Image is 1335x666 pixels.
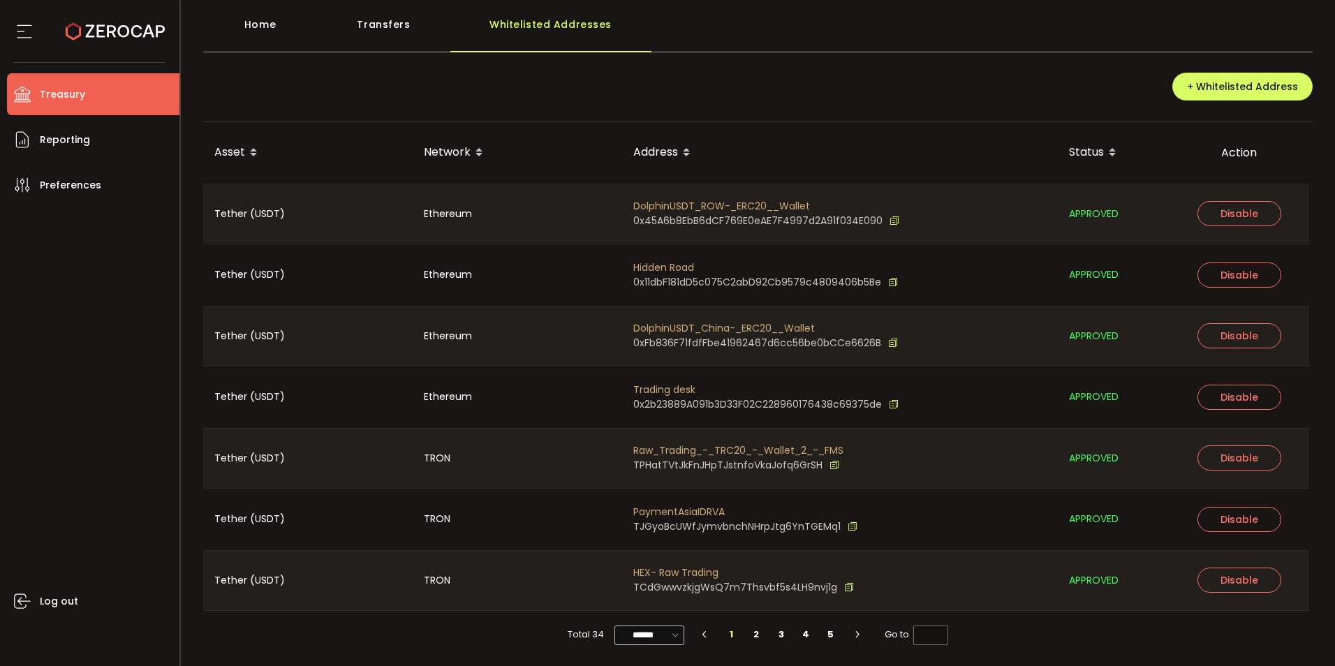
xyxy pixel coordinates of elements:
[633,505,857,519] span: PaymentAsiaIDRVA
[818,625,843,644] li: 5
[40,175,101,195] span: Preferences
[1069,389,1119,405] span: APPROVED
[633,580,837,595] span: TCdGwwvzkjgWsQ7m7Thsvbf5s4LH9nvj1g
[633,383,899,397] span: Trading desk
[214,389,285,405] span: Tether (USDT)
[40,591,78,612] span: Log out
[214,328,285,344] span: Tether (USDT)
[1069,511,1119,527] span: APPROVED
[633,519,841,534] span: TJGyoBcUWfJymvbnchNHrpJtg6YnTGEMq1
[1197,385,1281,410] button: Disable
[633,443,843,458] span: Raw_Trading_-_TRC20_-_Wallet_2_-_FMS
[1069,206,1119,222] span: APPROVED
[214,511,285,527] span: Tether (USDT)
[1220,573,1258,587] span: Disable
[1220,390,1258,404] span: Disable
[633,458,823,473] span: TPHatTVtJkFnJHpTJstnfoVkaJofq6GrSH
[1220,329,1258,343] span: Disable
[1170,145,1309,161] div: Action
[424,206,472,222] span: Ethereum
[1069,572,1119,589] span: APPROVED
[633,199,899,214] span: DolphinUSDT_ROW-_ERC20__Wallet
[885,625,948,644] span: Go to
[1069,328,1119,344] span: APPROVED
[1187,80,1298,94] span: + Whitelisted Address
[794,625,819,644] li: 4
[1058,141,1170,165] div: Status
[633,397,882,412] span: 0x2b23889A091b3D33F02C228960176438c69375de
[424,511,450,527] span: TRON
[744,625,769,644] li: 2
[622,141,1058,165] div: Address
[214,572,285,589] span: Tether (USDT)
[1197,507,1281,532] button: Disable
[633,260,898,275] span: Hidden Road
[1220,268,1258,282] span: Disable
[633,321,898,336] span: DolphinUSDT_China-_ERC20__Wallet
[1197,568,1281,593] button: Disable
[203,141,413,165] div: Asset
[1220,512,1258,526] span: Disable
[40,84,85,105] span: Treasury
[633,336,881,350] span: 0xFb836F71fdfFbe41962467d6cc56be0bCCe6626B
[318,10,450,52] div: Transfers
[413,141,622,165] div: Network
[40,130,90,150] span: Reporting
[203,10,318,52] div: Home
[1197,201,1281,226] button: Disable
[424,328,472,344] span: Ethereum
[633,275,881,290] span: 0x11dbF181dD5c075C2abD92Cb9579c4809406b5Be
[424,389,472,405] span: Ethereum
[1197,262,1281,288] button: Disable
[633,214,883,228] span: 0x45A6b8EbB6dCF769E0eAE7F4997d2A91f034E090
[1069,450,1119,466] span: APPROVED
[1197,445,1281,471] button: Disable
[769,625,794,644] li: 3
[1265,599,1335,666] iframe: Chat Widget
[1069,267,1119,283] span: APPROVED
[1220,207,1258,221] span: Disable
[424,267,472,283] span: Ethereum
[719,625,744,644] li: 1
[214,206,285,222] span: Tether (USDT)
[450,10,651,52] div: Whitelisted Addresses
[424,450,450,466] span: TRON
[424,572,450,589] span: TRON
[214,450,285,466] span: Tether (USDT)
[568,625,604,644] span: Total 34
[214,267,285,283] span: Tether (USDT)
[1197,323,1281,348] button: Disable
[1172,73,1313,101] button: + Whitelisted Address
[1220,451,1258,465] span: Disable
[633,565,854,580] span: HEX- Raw Trading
